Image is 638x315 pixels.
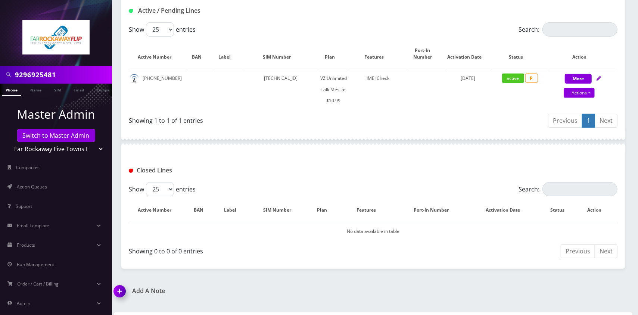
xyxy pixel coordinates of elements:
[130,199,187,221] th: Active Number: activate to sort column descending
[129,244,368,256] div: Showing 0 to 0 of 0 entries
[218,199,250,221] th: Label: activate to sort column ascending
[130,69,187,110] td: [PHONE_NUMBER]
[27,84,45,95] a: Name
[341,199,399,221] th: Features: activate to sort column ascending
[50,84,65,95] a: SIM
[188,40,213,68] th: BAN: activate to sort column ascending
[472,199,542,221] th: Activation Date: activate to sort column ascending
[408,40,445,68] th: Port-In Number: activate to sort column ascending
[129,169,133,173] img: Closed Lines
[542,22,617,37] input: Search:
[16,164,40,171] span: Companies
[461,75,476,81] span: [DATE]
[130,40,187,68] th: Active Number: activate to sort column ascending
[16,203,32,209] span: Support
[214,40,243,68] th: Label: activate to sort column ascending
[17,129,95,142] a: Switch to Master Admin
[70,84,88,95] a: Email
[349,40,407,68] th: Features: activate to sort column ascending
[146,22,174,37] select: Showentries
[595,114,617,128] a: Next
[565,74,592,84] button: More
[319,40,349,68] th: Plan: activate to sort column ascending
[519,182,617,196] label: Search:
[561,244,595,258] a: Previous
[311,199,340,221] th: Plan: activate to sort column ascending
[550,40,617,68] th: Action: activate to sort column ascending
[491,40,548,68] th: Status: activate to sort column ascending
[519,22,617,37] label: Search:
[2,84,21,96] a: Phone
[129,22,196,37] label: Show entries
[595,244,617,258] a: Next
[17,242,35,248] span: Products
[243,69,318,110] td: [TECHNICAL_ID]
[129,9,133,13] img: Active / Pending Lines
[319,69,349,110] td: VZ Unlimited Talk Mesilas $10.99
[580,199,617,221] th: Action : activate to sort column ascending
[251,199,311,221] th: SIM Number: activate to sort column ascending
[243,40,318,68] th: SIM Number: activate to sort column ascending
[188,199,217,221] th: BAN: activate to sort column ascending
[129,167,284,174] h1: Closed Lines
[130,222,617,241] td: No data available in table
[542,182,617,196] input: Search:
[18,281,59,287] span: Order / Cart / Billing
[17,261,54,268] span: Ban Management
[502,74,524,83] span: active
[525,74,538,83] span: P
[17,222,49,229] span: Email Template
[93,84,118,95] a: Company
[146,182,174,196] select: Showentries
[15,68,110,82] input: Search in Company
[129,7,284,14] h1: Active / Pending Lines
[399,199,471,221] th: Port-In Number: activate to sort column ascending
[22,20,90,54] img: Far Rockaway Five Towns Flip
[349,73,407,84] div: IMEI Check
[129,182,196,196] label: Show entries
[129,113,368,125] div: Showing 1 to 1 of 1 entries
[17,184,47,190] span: Action Queues
[446,40,491,68] th: Activation Date: activate to sort column ascending
[564,88,595,98] a: Actions
[548,114,582,128] a: Previous
[543,199,579,221] th: Status: activate to sort column ascending
[114,287,368,294] a: Add A Note
[17,300,30,306] span: Admin
[582,114,595,128] a: 1
[130,74,139,83] img: default.png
